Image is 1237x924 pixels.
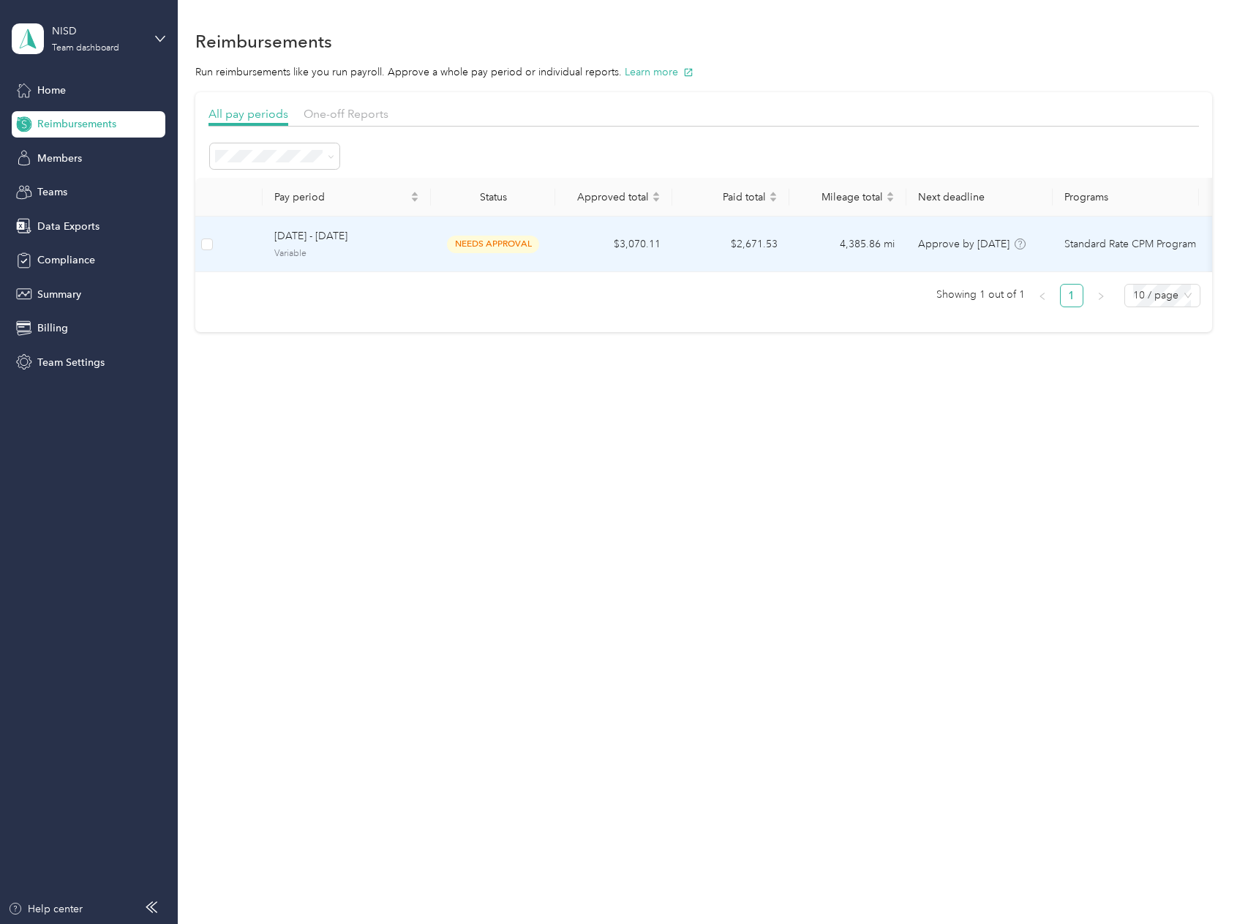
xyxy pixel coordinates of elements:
[1097,292,1105,301] span: right
[1133,285,1192,307] span: 10 / page
[274,228,419,244] span: [DATE] - [DATE]
[37,252,95,268] span: Compliance
[52,23,143,39] div: NISD
[447,236,539,252] span: needs approval
[1124,284,1200,307] div: Page Size
[37,320,68,336] span: Billing
[1089,284,1113,307] li: Next Page
[410,195,419,204] span: caret-down
[37,116,116,132] span: Reimbursements
[274,247,419,260] span: Variable
[555,217,672,272] td: $3,070.11
[410,189,419,198] span: caret-up
[652,195,661,204] span: caret-down
[37,83,66,98] span: Home
[652,189,661,198] span: caret-up
[789,217,906,272] td: 4,385.86 mi
[684,191,766,203] span: Paid total
[1031,284,1054,307] button: left
[443,191,544,203] div: Status
[1061,285,1083,307] a: 1
[936,284,1025,306] span: Showing 1 out of 1
[195,34,332,49] h1: Reimbursements
[1031,284,1054,307] li: Previous Page
[1089,284,1113,307] button: right
[195,64,1211,80] p: Run reimbursements like you run payroll. Approve a whole pay period or individual reports.
[274,191,407,203] span: Pay period
[1155,842,1237,924] iframe: Everlance-gr Chat Button Frame
[8,901,83,917] button: Help center
[37,184,67,200] span: Teams
[52,44,119,53] div: Team dashboard
[1064,236,1196,252] span: Standard Rate CPM Program
[1038,292,1047,301] span: left
[37,219,99,234] span: Data Exports
[37,287,81,302] span: Summary
[1053,178,1199,217] th: Programs
[789,178,906,217] th: Mileage total
[263,178,431,217] th: Pay period
[769,189,778,198] span: caret-up
[886,195,895,204] span: caret-down
[37,355,105,370] span: Team Settings
[1060,284,1083,307] li: 1
[918,238,1009,250] span: Approve by [DATE]
[555,178,672,217] th: Approved total
[672,178,789,217] th: Paid total
[37,151,82,166] span: Members
[886,189,895,198] span: caret-up
[769,195,778,204] span: caret-down
[304,107,388,121] span: One-off Reports
[906,178,1053,217] th: Next deadline
[625,64,693,80] button: Learn more
[801,191,883,203] span: Mileage total
[567,191,649,203] span: Approved total
[208,107,288,121] span: All pay periods
[672,217,789,272] td: $2,671.53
